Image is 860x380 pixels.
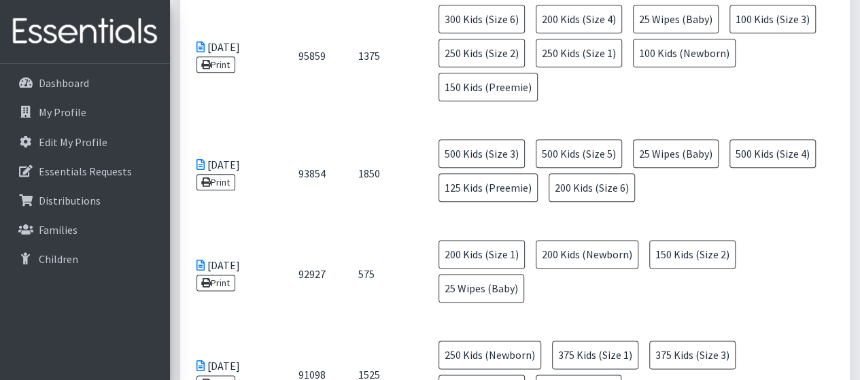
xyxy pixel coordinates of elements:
p: Essentials Requests [39,165,132,178]
span: 500 Kids (Size 4) [729,139,816,168]
a: My Profile [5,99,165,126]
span: 250 Kids (Newborn) [438,341,541,369]
td: [DATE] [180,224,282,324]
a: Children [5,245,165,273]
a: Families [5,216,165,243]
span: 150 Kids (Size 2) [649,240,736,269]
td: 92927 [282,224,342,324]
td: 575 [342,224,417,324]
a: Print [196,275,235,291]
span: 200 Kids (Newborn) [536,240,638,269]
span: 100 Kids (Newborn) [633,39,736,67]
span: 25 Wipes (Baby) [633,139,719,168]
td: [DATE] [180,123,282,224]
p: Children [39,252,78,266]
a: Distributions [5,187,165,214]
a: Essentials Requests [5,158,165,185]
img: HumanEssentials [5,9,165,54]
p: Edit My Profile [39,135,107,149]
span: 500 Kids (Size 3) [438,139,525,168]
p: Distributions [39,194,101,207]
span: 200 Kids (Size 6) [549,173,635,202]
span: 375 Kids (Size 1) [552,341,638,369]
span: 200 Kids (Size 4) [536,5,622,33]
td: 1850 [342,123,417,224]
span: 250 Kids (Size 2) [438,39,525,67]
a: Print [196,56,235,73]
a: Edit My Profile [5,128,165,156]
p: My Profile [39,105,86,119]
span: 25 Wipes (Baby) [633,5,719,33]
span: 500 Kids (Size 5) [536,139,622,168]
span: 150 Kids (Preemie) [438,73,538,101]
span: 25 Wipes (Baby) [438,274,524,303]
span: 250 Kids (Size 1) [536,39,622,67]
a: Dashboard [5,69,165,97]
span: 375 Kids (Size 3) [649,341,736,369]
p: Dashboard [39,76,89,90]
span: 200 Kids (Size 1) [438,240,525,269]
a: Print [196,174,235,190]
span: 300 Kids (Size 6) [438,5,525,33]
p: Families [39,223,78,237]
span: 125 Kids (Preemie) [438,173,538,202]
span: 100 Kids (Size 3) [729,5,816,33]
td: 93854 [282,123,342,224]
